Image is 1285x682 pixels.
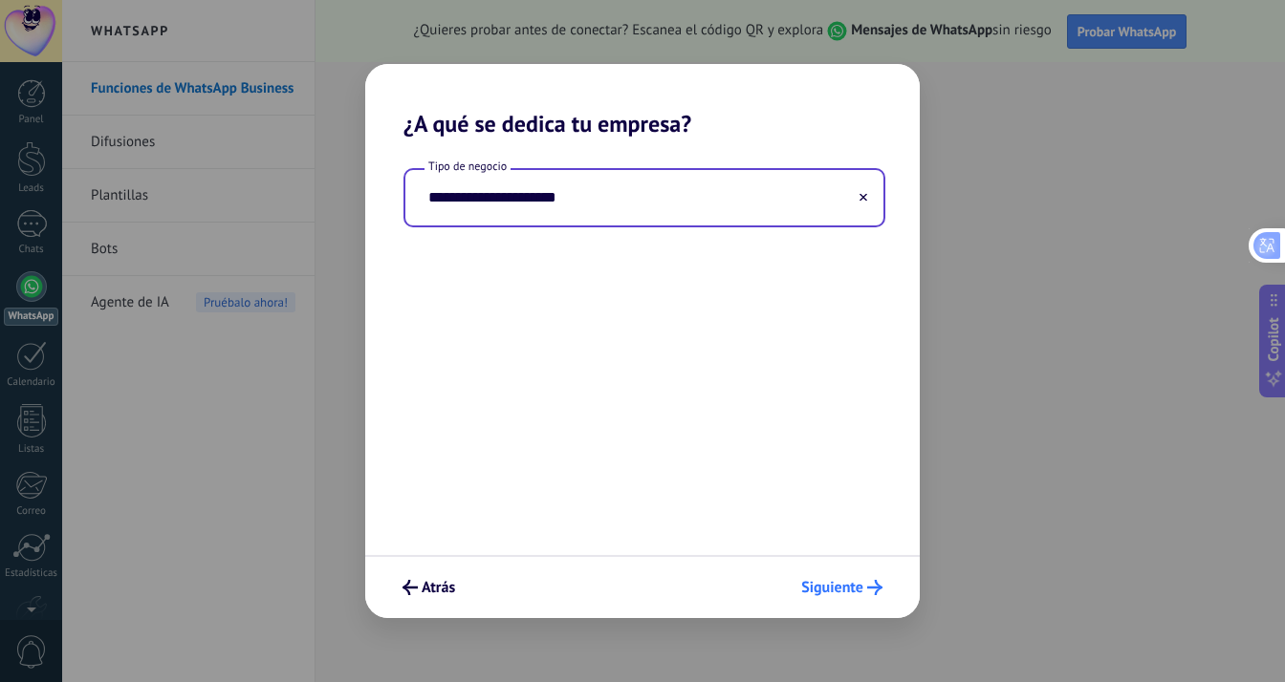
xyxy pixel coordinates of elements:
button: Atrás [394,571,464,604]
span: Tipo de negocio [425,159,511,175]
span: Atrás [422,581,455,594]
button: Siguiente [793,571,891,604]
span: Siguiente [801,581,863,594]
h2: ¿A qué se dedica tu empresa? [365,64,920,138]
